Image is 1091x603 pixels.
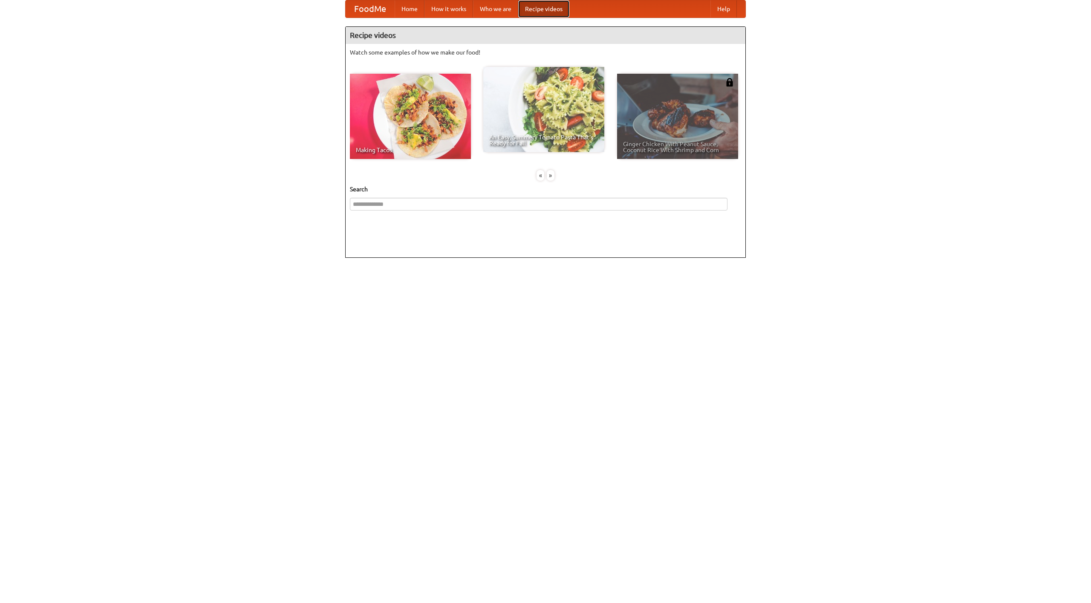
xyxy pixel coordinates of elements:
h4: Recipe videos [346,27,745,44]
a: FoodMe [346,0,395,17]
a: Help [710,0,737,17]
span: An Easy, Summery Tomato Pasta That's Ready for Fall [489,134,598,146]
img: 483408.png [725,78,734,87]
a: An Easy, Summery Tomato Pasta That's Ready for Fall [483,67,604,152]
div: » [547,170,554,181]
h5: Search [350,185,741,193]
p: Watch some examples of how we make our food! [350,48,741,57]
span: Making Tacos [356,147,465,153]
a: Recipe videos [518,0,569,17]
a: Who we are [473,0,518,17]
a: Making Tacos [350,74,471,159]
a: Home [395,0,424,17]
a: How it works [424,0,473,17]
div: « [537,170,544,181]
